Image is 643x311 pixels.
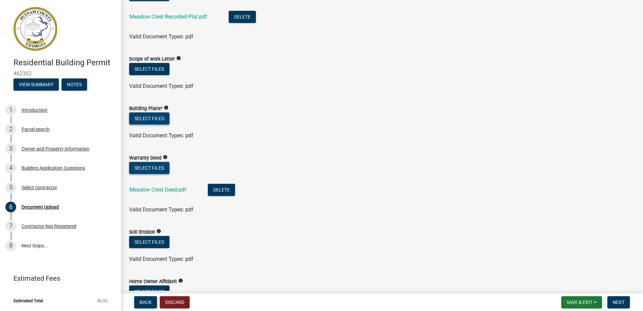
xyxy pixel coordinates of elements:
[129,156,161,161] label: Warranty Deed
[22,185,57,190] div: Select contractor
[129,112,169,125] button: Select files
[607,296,630,308] button: Next
[229,14,256,21] wm-modal-confirm: Delete Document
[129,33,193,40] span: Valid Document Types: pdf
[13,7,57,51] img: Putnam County, Georgia
[129,106,162,111] label: Building Plans
[5,202,16,212] div: 6
[129,132,193,139] span: Valid Document Types: pdf
[22,127,50,132] div: Parcel search
[13,82,59,88] wm-modal-confirm: Summary
[129,285,169,298] button: Select files
[176,56,181,61] i: info
[140,300,152,305] span: Back
[22,146,89,151] div: Owner and Property Information
[561,296,602,308] button: Save & Exit
[5,221,16,232] div: 7
[22,108,47,112] div: Introduction
[208,184,235,196] button: Delete
[613,300,625,305] span: Next
[164,105,168,110] i: info
[22,166,85,170] div: Building Application Questions
[567,300,593,305] span: Save & Exit
[129,186,186,193] a: Meadow Crest Deed.pdf
[163,155,167,160] i: info
[134,296,157,308] button: Back
[156,229,161,234] i: info
[129,230,155,235] label: Soil Erosion
[129,57,175,62] label: Scope of work Letter
[229,11,256,23] button: Delete
[5,143,16,154] div: 3
[129,279,177,284] label: Home Owner Affidavit
[5,272,110,285] a: Estimated Fees
[160,296,190,308] button: Discard
[5,124,16,135] div: 2
[13,299,43,303] span: Estimated Total
[129,162,169,174] button: Select files
[208,187,235,194] wm-modal-confirm: Delete Document
[5,240,16,251] div: 8
[62,78,87,91] button: Notes
[129,256,193,262] span: Valid Document Types: pdf
[97,299,108,303] span: $0.00
[178,278,183,283] i: info
[5,105,16,115] div: 1
[13,70,108,77] span: 462302
[129,206,193,213] span: Valid Document Types: pdf
[5,182,16,193] div: 5
[129,83,193,89] span: Valid Document Types: pdf
[22,224,76,229] div: Contractor Not Registered
[62,82,87,88] wm-modal-confirm: Notes
[129,63,169,75] button: Select files
[129,13,207,20] a: Meadow Crest Recorded Plat.pdf
[13,78,59,91] button: View Summary
[22,205,59,209] div: Document Upload
[13,58,116,68] h4: Residential Building Permit
[129,236,169,248] button: Select files
[5,163,16,173] div: 4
